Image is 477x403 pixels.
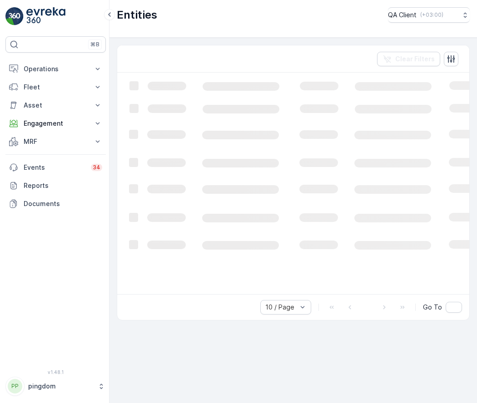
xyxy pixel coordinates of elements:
p: Entities [117,8,157,22]
img: logo [5,7,24,25]
button: Asset [5,96,106,114]
a: Reports [5,177,106,195]
button: MRF [5,133,106,151]
p: pingdom [28,382,93,391]
p: Engagement [24,119,88,128]
button: PPpingdom [5,377,106,396]
span: v 1.48.1 [5,369,106,375]
button: Fleet [5,78,106,96]
p: Reports [24,181,102,190]
a: Documents [5,195,106,213]
p: Operations [24,64,88,74]
p: ⌘B [90,41,99,48]
p: QA Client [388,10,417,20]
p: Documents [24,199,102,208]
a: Events34 [5,158,106,177]
p: Events [24,163,85,172]
p: Clear Filters [395,54,435,64]
p: 34 [93,164,100,171]
button: Clear Filters [377,52,440,66]
p: MRF [24,137,88,146]
p: Fleet [24,83,88,92]
span: Go To [423,303,442,312]
img: logo_light-DOdMpM7g.png [26,7,65,25]
p: Asset [24,101,88,110]
div: PP [8,379,22,393]
button: Engagement [5,114,106,133]
p: ( +03:00 ) [420,11,443,19]
button: QA Client(+03:00) [388,7,470,23]
button: Operations [5,60,106,78]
